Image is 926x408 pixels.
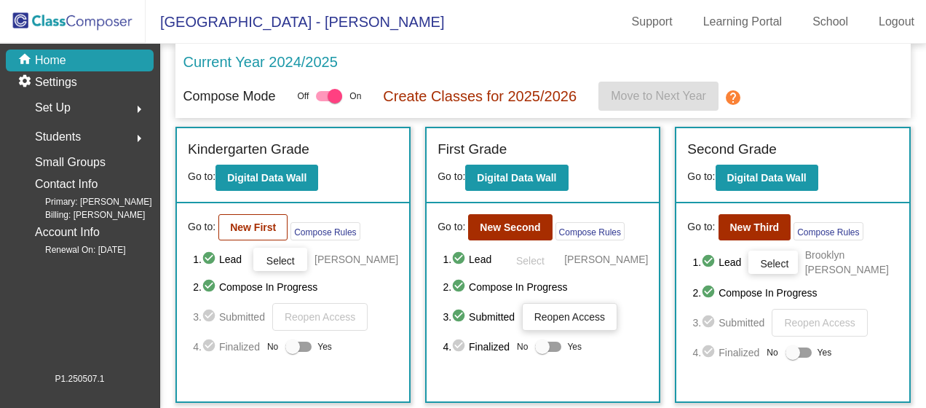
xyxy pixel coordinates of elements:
[383,85,577,107] p: Create Classes for 2025/2026
[724,89,742,106] mat-icon: help
[183,87,275,106] p: Compose Mode
[443,278,648,296] span: 2. Compose In Progress
[35,152,106,173] p: Small Groups
[215,165,318,191] button: Digital Data Wall
[193,338,260,356] span: 4. Finalized
[801,10,860,34] a: School
[188,219,215,235] span: Go to:
[188,170,215,182] span: Go to:
[687,139,777,160] label: Second Grade
[451,251,469,268] mat-icon: check_circle
[35,222,100,243] p: Account Info
[692,10,794,34] a: Learning Portal
[716,165,818,191] button: Digital Data Wall
[693,284,898,302] span: 2. Compose In Progress
[818,344,832,361] span: Yes
[35,74,77,91] p: Settings
[35,127,81,147] span: Students
[693,344,760,361] span: 4. Finalized
[22,208,145,221] span: Billing: [PERSON_NAME]
[598,82,719,111] button: Move to Next Year
[35,52,66,69] p: Home
[290,222,360,240] button: Compose Rules
[183,51,337,73] p: Current Year 2024/2025
[693,254,742,271] span: 1. Lead
[443,251,496,268] span: 1. Lead
[468,214,552,240] button: New Second
[730,221,780,233] b: New Third
[516,255,545,267] span: Select
[480,221,540,233] b: New Second
[451,308,469,326] mat-icon: check_circle
[193,308,265,326] span: 3. Submitted
[687,219,715,235] span: Go to:
[451,338,469,356] mat-icon: check_circle
[146,10,444,34] span: [GEOGRAPHIC_DATA] - [PERSON_NAME]
[794,222,863,240] button: Compose Rules
[701,344,719,361] mat-icon: check_circle
[35,98,71,118] span: Set Up
[202,251,219,268] mat-icon: check_circle
[767,346,777,359] span: No
[35,174,98,195] p: Contact Info
[230,221,276,233] b: New First
[465,165,568,191] button: Digital Data Wall
[272,303,368,331] button: Reopen Access
[193,251,246,268] span: 1. Lead
[227,172,306,184] b: Digital Data Wall
[202,278,219,296] mat-icon: check_circle
[451,278,469,296] mat-icon: check_circle
[17,52,35,69] mat-icon: home
[701,314,719,331] mat-icon: check_circle
[534,311,605,323] span: Reopen Access
[567,338,582,356] span: Yes
[867,10,926,34] a: Logout
[314,252,398,267] span: [PERSON_NAME]
[701,254,719,271] mat-icon: check_circle
[504,248,558,271] button: Select
[443,308,515,326] span: 3. Submitted
[22,195,152,208] span: Primary: [PERSON_NAME]
[805,248,898,277] span: Brooklyn [PERSON_NAME]
[266,255,295,267] span: Select
[285,311,355,323] span: Reopen Access
[253,248,307,271] button: Select
[719,214,791,240] button: New Third
[693,314,765,331] span: 3. Submitted
[202,308,219,326] mat-icon: check_circle
[772,309,867,337] button: Reopen Access
[349,90,361,103] span: On
[130,101,148,118] mat-icon: arrow_right
[611,90,706,102] span: Move to Next Year
[760,258,788,270] span: Select
[438,170,465,182] span: Go to:
[701,284,719,302] mat-icon: check_circle
[564,252,648,267] span: [PERSON_NAME]
[130,130,148,147] mat-icon: arrow_right
[687,170,715,182] span: Go to:
[22,243,125,256] span: Renewal On: [DATE]
[188,139,309,160] label: Kindergarten Grade
[438,139,507,160] label: First Grade
[522,303,617,331] button: Reopen Access
[517,340,528,353] span: No
[202,338,219,356] mat-icon: check_circle
[784,317,855,329] span: Reopen Access
[727,172,807,184] b: Digital Data Wall
[267,340,278,353] span: No
[438,219,465,235] span: Go to:
[17,74,35,91] mat-icon: settings
[620,10,684,34] a: Support
[443,338,510,356] span: 4. Finalized
[555,222,625,240] button: Compose Rules
[193,278,398,296] span: 2. Compose In Progress
[748,251,797,274] button: Select
[297,90,309,103] span: Off
[218,214,288,240] button: New First
[317,338,332,356] span: Yes
[477,172,556,184] b: Digital Data Wall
